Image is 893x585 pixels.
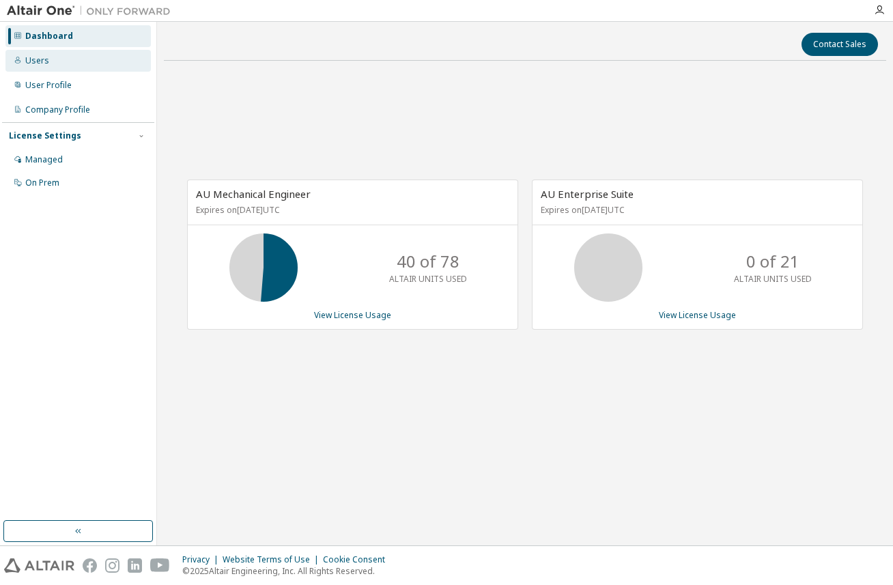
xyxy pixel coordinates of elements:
[182,554,223,565] div: Privacy
[25,80,72,91] div: User Profile
[25,55,49,66] div: Users
[150,558,170,573] img: youtube.svg
[196,204,506,216] p: Expires on [DATE] UTC
[323,554,393,565] div: Cookie Consent
[746,250,799,273] p: 0 of 21
[223,554,323,565] div: Website Terms of Use
[541,204,851,216] p: Expires on [DATE] UTC
[389,273,467,285] p: ALTAIR UNITS USED
[9,130,81,141] div: License Settings
[25,31,73,42] div: Dashboard
[4,558,74,573] img: altair_logo.svg
[7,4,178,18] img: Altair One
[734,273,812,285] p: ALTAIR UNITS USED
[25,177,59,188] div: On Prem
[128,558,142,573] img: linkedin.svg
[397,250,459,273] p: 40 of 78
[105,558,119,573] img: instagram.svg
[196,187,311,201] span: AU Mechanical Engineer
[314,309,391,321] a: View License Usage
[802,33,878,56] button: Contact Sales
[25,104,90,115] div: Company Profile
[83,558,97,573] img: facebook.svg
[25,154,63,165] div: Managed
[182,565,393,577] p: © 2025 Altair Engineering, Inc. All Rights Reserved.
[659,309,736,321] a: View License Usage
[541,187,634,201] span: AU Enterprise Suite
